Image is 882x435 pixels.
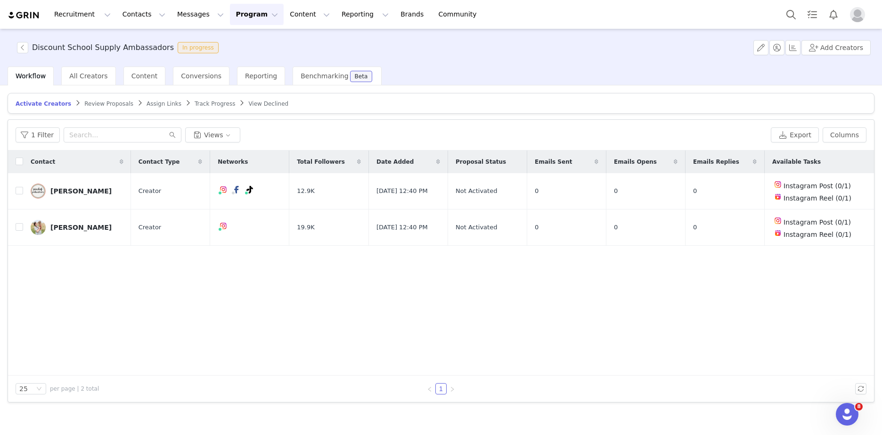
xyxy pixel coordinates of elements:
i: icon: right [449,386,455,392]
span: Networks [218,158,248,166]
span: Content [131,72,158,80]
i: icon: search [169,132,176,138]
span: Not Activated [456,223,497,232]
li: Previous Page [424,383,435,394]
span: 0 [614,186,618,196]
span: Emails Sent [535,158,572,166]
span: 0 [535,186,539,196]
span: Contact Type [139,158,180,166]
a: [PERSON_NAME] [31,220,123,235]
button: Add Creators [801,40,871,55]
span: All Creators [69,72,107,80]
span: 0 [693,223,697,232]
button: Columns [823,127,866,142]
div: [PERSON_NAME] [50,224,112,231]
span: Activate Creators [16,100,71,107]
button: Program [230,4,284,25]
div: [PERSON_NAME] [50,187,112,195]
button: Messages [171,4,229,25]
input: Search... [64,127,181,142]
span: [DATE] 12:40 PM [376,186,428,196]
span: Reporting [245,72,277,80]
span: Date Added [376,158,414,166]
span: In progress [178,42,219,53]
span: Contact [31,158,55,166]
li: 1 [435,383,447,394]
span: 19.9K [297,223,314,232]
span: per page | 2 total [50,385,99,393]
span: 0 [693,186,697,196]
li: Next Page [447,383,458,394]
button: 1 Filter [16,127,60,142]
i: icon: down [36,386,42,393]
span: Assign Links [147,100,181,107]
a: Tasks [802,4,823,25]
span: Proposal Status [456,158,506,166]
img: e50e421d-4ec3-4ed3-a04e-f9944ffcf91f--s.jpg [31,220,46,235]
span: 12.9K [297,186,314,196]
button: Recruitment [49,4,116,25]
span: [DATE] 12:40 PM [376,223,428,232]
span: Benchmarking [301,72,348,80]
span: Instagram Post (0/1) [784,182,851,190]
i: icon: left [427,386,433,392]
img: grin logo [8,11,41,20]
button: Notifications [823,4,844,25]
a: [PERSON_NAME] [31,184,123,199]
span: 0 [614,223,618,232]
span: Total Followers [297,158,345,166]
span: Instagram Post (0/1) [784,218,851,226]
span: Review Proposals [84,100,133,107]
img: b35310b0-5124-43c7-a9d7-019c3c995120.jpg [31,184,46,199]
button: Views [185,127,240,142]
span: 8 [855,403,863,410]
img: instagram.svg [220,222,227,230]
span: Workflow [16,72,46,80]
img: placeholder-profile.jpg [850,7,865,22]
span: Creator [139,186,162,196]
div: Beta [355,74,368,79]
img: instagram.svg [774,181,782,188]
button: Export [771,127,819,142]
span: Emails Replies [693,158,739,166]
iframe: Intercom live chat [836,403,858,426]
span: Track Progress [195,100,235,107]
span: Instagram Reel (0/1) [784,231,851,238]
span: [object Object] [17,42,222,53]
a: Community [433,4,487,25]
a: Brands [395,4,432,25]
button: Profile [844,7,874,22]
span: View Declined [248,100,288,107]
a: 1 [436,384,446,394]
span: Instagram Reel (0/1) [784,194,851,202]
img: instagram.svg [774,217,782,225]
button: Search [781,4,801,25]
h3: Discount School Supply Ambassadors [32,42,174,53]
span: Emails Opens [614,158,657,166]
img: instagram.svg [220,186,227,193]
button: Reporting [336,4,394,25]
span: Conversions [181,72,221,80]
div: 25 [19,384,28,394]
button: Content [284,4,335,25]
span: 0 [535,223,539,232]
span: Not Activated [456,186,497,196]
img: instagram-reels.svg [774,193,782,201]
span: Creator [139,223,162,232]
span: Available Tasks [772,158,821,166]
img: instagram-reels.svg [774,229,782,237]
button: Contacts [117,4,171,25]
